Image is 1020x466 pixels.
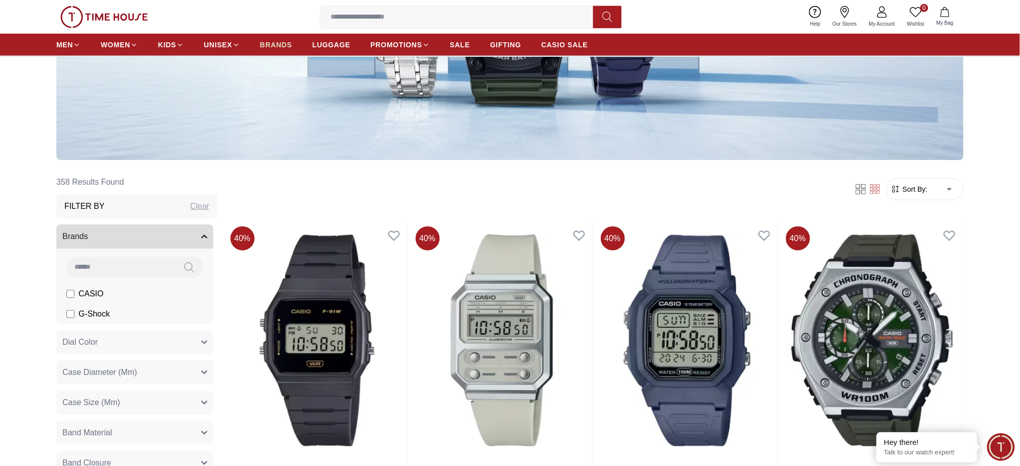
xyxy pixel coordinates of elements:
span: 40 % [601,226,625,251]
button: Dial Color [56,330,213,354]
img: CASIO Unisex's Digital Silver Dial Watch - A100WEF-8ADF [412,222,592,458]
span: My Bag [932,19,958,27]
span: Band Material [62,427,112,439]
span: GIFTING [490,40,521,50]
a: Our Stores [827,4,863,30]
span: 40 % [786,226,810,251]
div: Chat Widget [987,433,1015,461]
span: PROMOTIONS [370,40,422,50]
button: Case Diameter (Mm) [56,360,213,384]
a: SALE [450,36,470,54]
span: 40 % [230,226,255,251]
a: 0Wishlist [901,4,930,30]
button: My Bag [930,5,960,29]
span: My Account [865,20,899,28]
a: LUGGAGE [312,36,351,54]
button: Band Material [56,421,213,445]
button: Case Size (Mm) [56,391,213,415]
img: CASIO Men's Digital Blue Dial Watch - W-800H-2AVDF [597,222,777,458]
a: GIFTING [490,36,521,54]
span: BRANDS [260,40,292,50]
a: PROMOTIONS [370,36,430,54]
span: G-Shock [79,308,110,320]
span: Our Stores [829,20,861,28]
a: MEN [56,36,81,54]
span: CASIO SALE [541,40,588,50]
span: WOMEN [101,40,130,50]
button: Sort By: [891,184,928,194]
span: Case Diameter (Mm) [62,366,137,378]
span: Help [806,20,825,28]
span: 0 [920,4,928,12]
span: Dial Color [62,336,98,348]
span: KIDS [158,40,176,50]
span: Case Size (Mm) [62,397,120,409]
span: UNISEX [204,40,232,50]
a: UNISEX [204,36,240,54]
p: Talk to our watch expert! [884,448,970,457]
h6: 358 Results Found [56,170,217,194]
a: Help [804,4,827,30]
a: KIDS [158,36,184,54]
span: SALE [450,40,470,50]
div: Clear [190,200,209,212]
img: CASIO Men's Analog Green Dial Watch - MWA-300H-3AVDF [782,222,963,458]
span: Wishlist [903,20,928,28]
input: CASIO [66,290,74,298]
img: CASIO Men's Analog Blue Dial Watch - MTS-RS100D-2AVDF [226,222,407,458]
span: CASIO [79,288,104,300]
img: ... [60,6,148,28]
span: Sort By: [901,184,928,194]
h3: Filter By [64,200,105,212]
a: CASIO SALE [541,36,588,54]
span: LUGGAGE [312,40,351,50]
input: G-Shock [66,310,74,318]
div: Hey there! [884,437,970,447]
a: WOMEN [101,36,138,54]
span: MEN [56,40,73,50]
span: 40 % [416,226,440,251]
span: Brands [62,230,88,243]
a: BRANDS [260,36,292,54]
button: Brands [56,224,213,249]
